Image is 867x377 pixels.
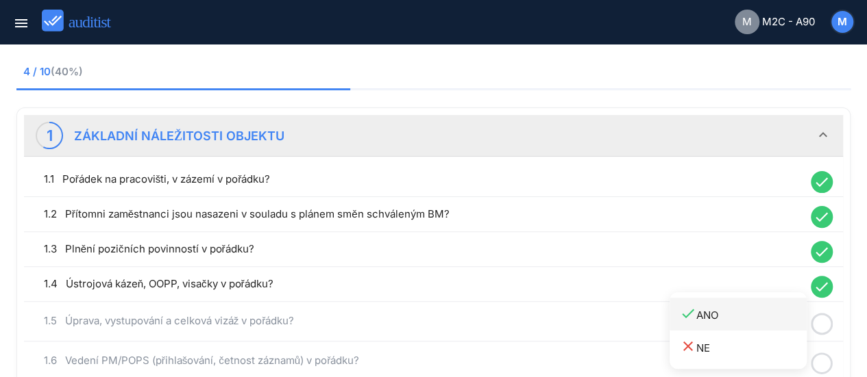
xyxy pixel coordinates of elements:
[830,10,855,34] button: M
[680,305,807,324] div: ANO
[44,276,804,292] div: 1.4 Ústrojová kázeň, OOPP, visačky v pořádku?
[51,65,83,78] span: (40%)
[44,171,804,187] div: 1.1 Pořádek na pracovišti, v zázemí v pořádku?
[811,206,833,228] i: done
[811,276,833,298] i: done
[680,338,696,354] i: close
[13,15,29,31] i: menu
[762,14,815,30] span: M2C - A90
[811,241,833,263] i: done
[680,305,696,322] i: done
[811,171,833,193] i: done
[44,241,804,257] div: 1.3 Plnění pozičních povinností v pořádku?
[44,206,804,222] div: 1.2 Přítomni zaměstnanci jsou nasazeni v souladu s plánem směn schváleným BM?
[44,352,804,369] div: 1.6 Vedení PM/POPS (přihlašování, četnost záznamů) v pořádku?
[838,14,847,30] span: M
[742,14,752,30] span: M
[23,64,263,79] span: 4 / 10
[680,338,807,356] div: NE
[74,129,284,143] strong: ZÁKLADNÍ NÁLEŽITOSTI OBJEKTU
[47,125,53,146] div: 1
[44,313,804,329] div: 1.5 Úprava, vystupování a celková vizáž v pořádku?
[815,127,831,143] i: keyboard_arrow_down
[42,10,123,32] img: auditist_logo_new.svg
